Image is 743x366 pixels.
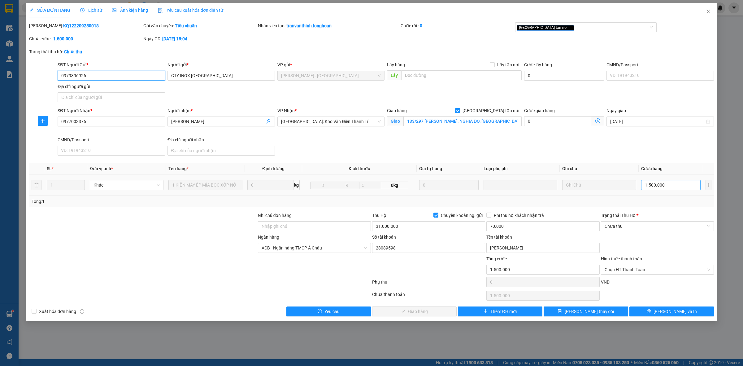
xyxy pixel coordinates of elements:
button: plusThêm ĐH mới [458,306,542,316]
div: Trạng thái Thu Hộ [601,212,714,219]
input: Ngày giao [610,118,705,125]
button: checkGiao hàng [372,306,457,316]
span: 0kg [381,182,408,189]
span: Giao hàng [387,108,407,113]
div: Chưa thanh toán [371,291,486,302]
b: 1.500.000 [53,36,73,41]
span: Cước hàng [641,166,663,171]
span: close [568,26,571,29]
div: SĐT Người Gửi [58,61,165,68]
div: SĐT Người Nhận [58,107,165,114]
span: info-circle [80,309,84,314]
div: Người nhận [167,107,275,114]
b: tranvanthinh.longhoan [286,23,332,28]
div: Người gửi [167,61,275,68]
span: Thêm ĐH mới [490,308,517,315]
input: Tên tài khoản [486,243,599,253]
button: save[PERSON_NAME] thay đổi [544,306,628,316]
input: D [310,182,335,189]
span: ACB - Ngân hàng TMCP Á Châu [262,243,367,253]
span: plus [38,118,47,123]
span: Kích thước [349,166,370,171]
span: Đơn vị tính [90,166,113,171]
span: SL [47,166,52,171]
span: [PERSON_NAME] và In [654,308,697,315]
button: plus [706,180,711,190]
label: Ngày giao [606,108,626,113]
div: Gói vận chuyển: [143,22,256,29]
span: [GEOGRAPHIC_DATA] tận nơi [460,107,522,114]
div: Cước rồi : [401,22,514,29]
button: exclamation-circleYêu cầu [286,306,371,316]
span: Lấy hàng [387,62,405,67]
span: picture [112,8,116,12]
b: Tiêu chuẩn [175,23,197,28]
span: Thu Hộ [372,213,386,218]
span: clock-circle [80,8,85,12]
span: Phí thu hộ khách nhận trả [491,212,546,219]
span: Lịch sử [80,8,102,13]
span: VP Nhận [277,108,295,113]
span: Lấy tận nơi [495,61,522,68]
span: Khác [93,180,160,190]
span: Chuyển khoản ng. gửi [438,212,485,219]
div: Ngày GD: [143,35,256,42]
span: Ảnh kiện hàng [112,8,148,13]
span: save [558,309,562,314]
button: plus [38,116,48,126]
button: printer[PERSON_NAME] và In [629,306,714,316]
span: Tên hàng [168,166,189,171]
b: Chưa thu [64,49,82,54]
img: icon [158,8,163,13]
div: Địa chỉ người gửi [58,83,165,90]
button: delete [32,180,41,190]
span: Chưa thu [605,222,710,231]
span: Chọn HT Thanh Toán [605,265,710,274]
b: KQ122209250018 [63,23,99,28]
span: Hồ Chí Minh : Kho Quận 12 [281,71,381,80]
span: Tổng cước [486,256,507,261]
span: Yêu cầu xuất hóa đơn điện tử [158,8,223,13]
span: Giao [387,116,403,126]
input: Cước giao hàng [524,116,592,126]
b: [DATE] 15:04 [162,36,187,41]
span: [GEOGRAPHIC_DATA] tận nơi [517,25,574,31]
div: Nhân viên tạo: [258,22,400,29]
div: Phụ thu [371,279,486,289]
label: Hình thức thanh toán [601,256,642,261]
span: SỬA ĐƠN HÀNG [29,8,70,13]
div: Chưa cước : [29,35,142,42]
span: Yêu cầu [324,308,340,315]
input: VD: Bàn, Ghế [168,180,242,190]
b: 0 [420,23,422,28]
span: exclamation-circle [318,309,322,314]
span: [PERSON_NAME] thay đổi [565,308,614,315]
div: VP gửi [277,61,385,68]
span: user-add [266,119,271,124]
label: Ghi chú đơn hàng [258,213,292,218]
input: Ghi Chú [562,180,636,190]
span: Lấy [387,70,401,80]
div: CMND/Passport [606,61,714,68]
input: Cước lấy hàng [524,71,604,81]
input: Địa chỉ của người nhận [167,146,275,156]
th: Loại phụ phí [481,163,560,175]
th: Ghi chú [560,163,638,175]
input: Giao tận nơi [403,116,522,126]
span: Định lượng [263,166,285,171]
label: Cước lấy hàng [524,62,552,67]
input: Ghi chú đơn hàng [258,221,371,231]
span: edit [29,8,33,12]
input: Địa chỉ của người gửi [58,92,165,102]
span: Giá trị hàng [419,166,442,171]
span: dollar-circle [595,118,600,123]
span: VND [601,280,610,284]
input: R [335,182,359,189]
div: Trạng thái thu hộ: [29,48,171,55]
span: printer [647,309,651,314]
label: Tên tài khoản [486,235,512,240]
span: Hà Nội: Kho Văn Điển Thanh Trì [281,117,381,126]
input: Số tài khoản [372,243,485,253]
div: CMND/Passport [58,136,165,143]
span: kg [293,180,300,190]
